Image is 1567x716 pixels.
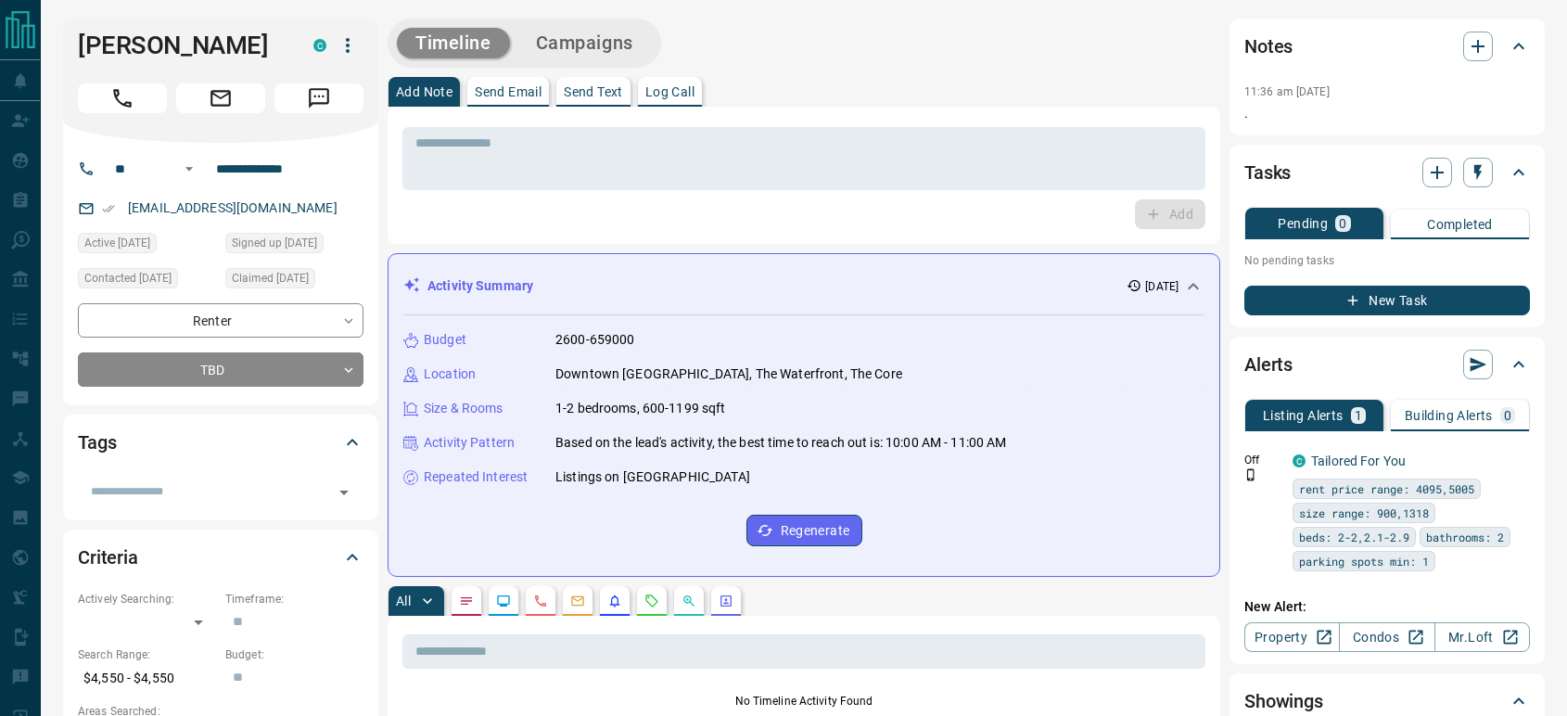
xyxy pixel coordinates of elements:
[1244,32,1293,61] h2: Notes
[78,420,363,465] div: Tags
[1244,158,1291,187] h2: Tasks
[331,479,357,505] button: Open
[78,535,363,580] div: Criteria
[564,85,623,98] p: Send Text
[1244,150,1530,195] div: Tasks
[1244,686,1323,716] h2: Showings
[1145,278,1178,295] p: [DATE]
[396,85,452,98] p: Add Note
[176,83,265,113] span: Email
[555,467,750,487] p: Listings on [GEOGRAPHIC_DATA]
[475,85,541,98] p: Send Email
[1293,454,1306,467] div: condos.ca
[424,467,528,487] p: Repeated Interest
[402,693,1205,710] p: No Timeline Activity Found
[517,28,652,58] button: Campaigns
[225,268,363,294] div: Mon Aug 11 2025
[644,594,659,608] svg: Requests
[555,433,1007,453] p: Based on the lead's activity, the best time to reach out is: 10:00 AM - 11:00 AM
[424,433,515,453] p: Activity Pattern
[1355,409,1362,422] p: 1
[274,83,363,113] span: Message
[682,594,696,608] svg: Opportunities
[1426,528,1504,546] span: bathrooms: 2
[1244,247,1530,275] p: No pending tasks
[1299,479,1474,498] span: rent price range: 4095,5005
[78,428,116,457] h2: Tags
[78,591,216,607] p: Actively Searching:
[496,594,511,608] svg: Lead Browsing Activity
[396,595,411,607] p: All
[645,85,694,98] p: Log Call
[424,364,476,384] p: Location
[1405,409,1493,422] p: Building Alerts
[1244,622,1340,652] a: Property
[555,364,902,384] p: Downtown [GEOGRAPHIC_DATA], The Waterfront, The Core
[555,399,726,418] p: 1-2 bedrooms, 600-1199 sqft
[1244,104,1530,123] p: .
[1244,85,1330,98] p: 11:36 am [DATE]
[78,303,363,338] div: Renter
[424,399,503,418] p: Size & Rooms
[84,234,150,252] span: Active [DATE]
[78,268,216,294] div: Mon Aug 11 2025
[1244,597,1530,617] p: New Alert:
[1278,217,1328,230] p: Pending
[232,234,317,252] span: Signed up [DATE]
[78,233,216,259] div: Mon Aug 11 2025
[403,269,1204,303] div: Activity Summary[DATE]
[1299,504,1429,522] span: size range: 900,1318
[225,591,363,607] p: Timeframe:
[1244,468,1257,481] svg: Push Notification Only
[78,352,363,387] div: TBD
[232,269,309,288] span: Claimed [DATE]
[1311,454,1406,468] a: Tailored For You
[178,158,200,180] button: Open
[1263,409,1344,422] p: Listing Alerts
[1504,409,1511,422] p: 0
[1427,218,1493,231] p: Completed
[424,330,466,350] p: Budget
[128,200,338,215] a: [EMAIL_ADDRESS][DOMAIN_NAME]
[225,646,363,663] p: Budget:
[78,663,216,694] p: $4,550 - $4,550
[570,594,585,608] svg: Emails
[78,646,216,663] p: Search Range:
[1299,528,1409,546] span: beds: 2-2,2.1-2.9
[1339,622,1434,652] a: Condos
[459,594,474,608] svg: Notes
[1244,452,1281,468] p: Off
[533,594,548,608] svg: Calls
[1244,350,1293,379] h2: Alerts
[78,543,138,572] h2: Criteria
[1339,217,1346,230] p: 0
[102,202,115,215] svg: Email Verified
[427,276,533,296] p: Activity Summary
[1434,622,1530,652] a: Mr.Loft
[84,269,172,288] span: Contacted [DATE]
[1244,286,1530,315] button: New Task
[719,594,733,608] svg: Agent Actions
[313,39,326,52] div: condos.ca
[1244,24,1530,69] div: Notes
[225,233,363,259] div: Mon Aug 11 2025
[78,83,167,113] span: Call
[746,515,862,546] button: Regenerate
[555,330,634,350] p: 2600-659000
[78,31,286,60] h1: [PERSON_NAME]
[397,28,510,58] button: Timeline
[1244,342,1530,387] div: Alerts
[607,594,622,608] svg: Listing Alerts
[1299,552,1429,570] span: parking spots min: 1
